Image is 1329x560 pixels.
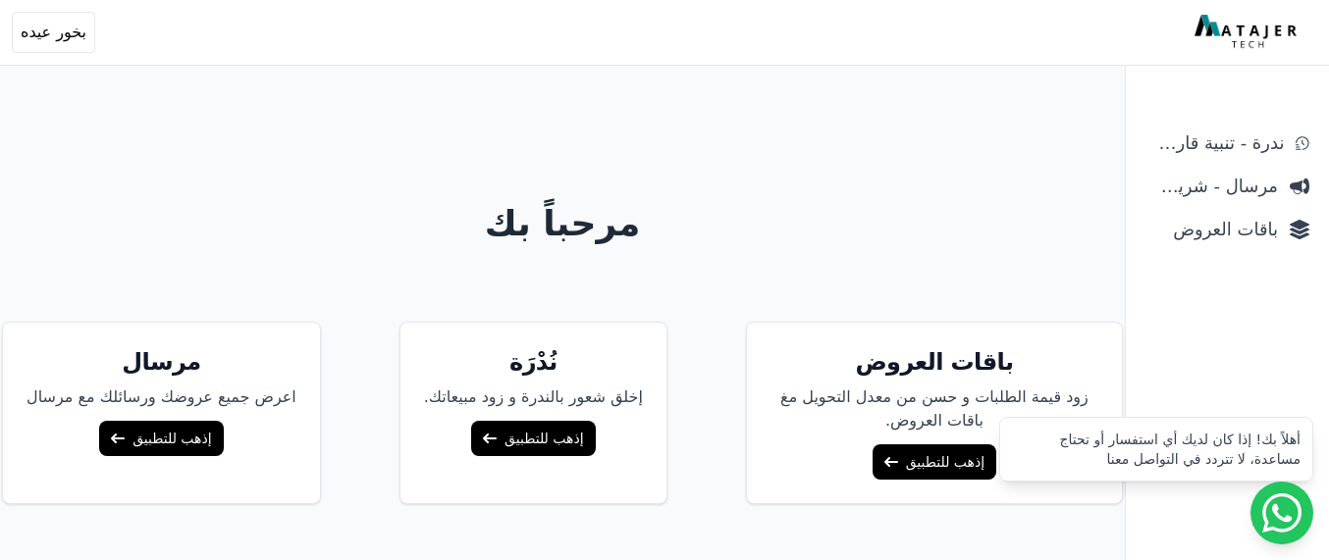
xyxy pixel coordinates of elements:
img: MatajerTech Logo [1195,15,1302,50]
p: زود قيمة الطلبات و حسن من معدل التحويل مغ باقات العروض. [771,385,1098,433]
h5: مرسال [27,346,296,378]
a: إذهب للتطبيق [471,421,595,456]
span: ندرة - تنبية قارب علي النفاذ [1145,129,1284,157]
h5: باقات العروض [771,346,1098,378]
span: بخور عيده [21,21,86,44]
a: إذهب للتطبيق [99,421,223,456]
a: إذهب للتطبيق [873,444,996,480]
div: أهلاً بك! إذا كان لديك أي استفسار أو تحتاج مساعدة، لا تتردد في التواصل معنا [1012,430,1301,469]
p: إخلق شعور بالندرة و زود مبيعاتك. [424,385,643,409]
p: اعرض جميع عروضك ورسائلك مع مرسال [27,385,296,409]
span: مرسال - شريط دعاية [1145,173,1278,200]
h5: نُدْرَة [424,346,643,378]
button: بخور عيده [12,12,95,53]
span: باقات العروض [1145,216,1278,243]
